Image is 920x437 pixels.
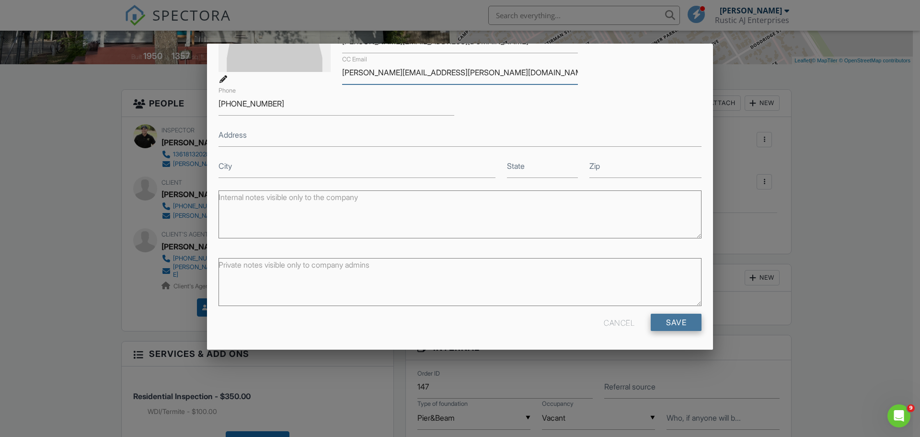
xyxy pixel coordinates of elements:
[887,404,910,427] iframe: Intercom live chat
[507,161,525,171] label: State
[907,404,915,412] span: 9
[218,260,369,270] label: Private notes visible only to company admins
[651,314,701,331] input: Save
[218,130,247,140] label: Address
[218,86,236,95] label: Phone
[218,161,232,171] label: City
[589,161,600,171] label: Zip
[604,314,634,331] div: Cancel
[342,55,367,64] label: CC Email
[218,192,358,202] label: Internal notes visible only to the company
